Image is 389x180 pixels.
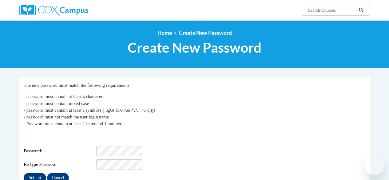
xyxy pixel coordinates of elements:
span: Re-type Password: [24,161,95,168]
iframe: Button to launch messaging window [364,155,384,175]
span: Create New Password [128,39,261,56]
input: Search Courses [307,6,356,14]
img: Cox Campus [19,5,88,16]
button: Search [356,6,366,14]
a: Cox Campus [19,5,130,16]
span: Create New Password [179,30,232,36]
a: Home [157,30,172,36]
span: The new password must match the following requirements: [24,83,131,88]
span: Password: [24,148,95,154]
span: - password must contain at least 4 characters - password must contain mixed case - password must ... [24,94,155,126]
